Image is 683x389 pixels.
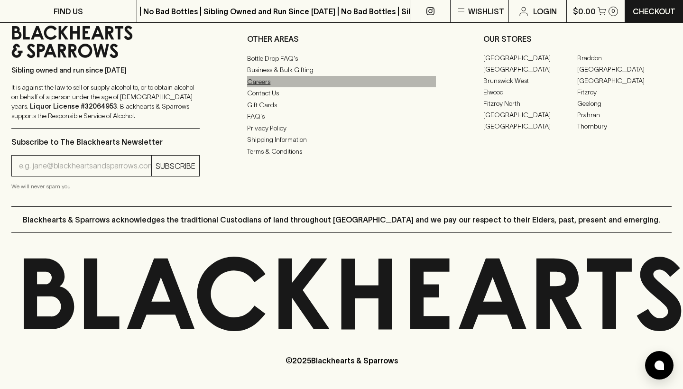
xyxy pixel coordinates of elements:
p: Blackhearts & Sparrows acknowledges the traditional Custodians of land throughout [GEOGRAPHIC_DAT... [23,214,660,225]
a: [GEOGRAPHIC_DATA] [577,75,672,86]
a: Bottle Drop FAQ's [247,53,435,64]
a: Contact Us [247,87,435,99]
p: Subscribe to The Blackhearts Newsletter [11,136,200,148]
p: We will never spam you [11,182,200,191]
a: Terms & Conditions [247,146,435,157]
a: Fitzroy [577,86,672,98]
a: Thornbury [577,120,672,132]
a: Prahran [577,109,672,120]
p: OTHER AREAS [247,33,435,45]
a: Gift Cards [247,99,435,111]
button: SUBSCRIBE [152,156,199,176]
p: Login [533,6,557,17]
a: Braddon [577,52,672,64]
p: Checkout [633,6,675,17]
a: Careers [247,76,435,87]
a: [GEOGRAPHIC_DATA] [577,64,672,75]
a: [GEOGRAPHIC_DATA] [483,64,578,75]
p: It is against the law to sell or supply alcohol to, or to obtain alcohol on behalf of a person un... [11,83,200,120]
p: Sibling owned and run since [DATE] [11,65,200,75]
a: [GEOGRAPHIC_DATA] [483,109,578,120]
p: OUR STORES [483,33,672,45]
img: bubble-icon [655,361,664,370]
p: FIND US [54,6,83,17]
a: [GEOGRAPHIC_DATA] [483,120,578,132]
p: $0.00 [573,6,596,17]
p: Wishlist [468,6,504,17]
a: FAQ's [247,111,435,122]
a: Fitzroy North [483,98,578,109]
a: Business & Bulk Gifting [247,64,435,75]
a: Brunswick West [483,75,578,86]
a: Elwood [483,86,578,98]
p: 0 [611,9,615,14]
a: Shipping Information [247,134,435,145]
a: Geelong [577,98,672,109]
strong: Liquor License #32064953 [30,102,117,110]
p: SUBSCRIBE [156,160,195,172]
input: e.g. jane@blackheartsandsparrows.com.au [19,158,151,174]
a: Privacy Policy [247,122,435,134]
a: [GEOGRAPHIC_DATA] [483,52,578,64]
